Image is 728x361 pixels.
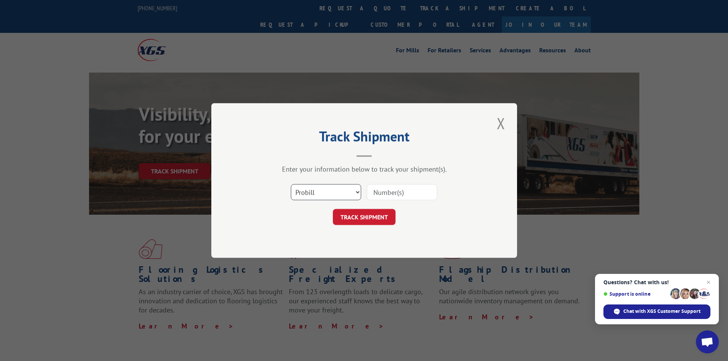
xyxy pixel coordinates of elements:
button: Close modal [495,113,507,134]
a: Open chat [696,330,719,353]
span: Support is online [603,291,668,297]
span: Questions? Chat with us! [603,279,710,285]
input: Number(s) [367,184,437,200]
span: Chat with XGS Customer Support [623,308,700,315]
span: Chat with XGS Customer Support [603,304,710,319]
h2: Track Shipment [250,131,479,146]
button: TRACK SHIPMENT [333,209,396,225]
div: Enter your information below to track your shipment(s). [250,165,479,173]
